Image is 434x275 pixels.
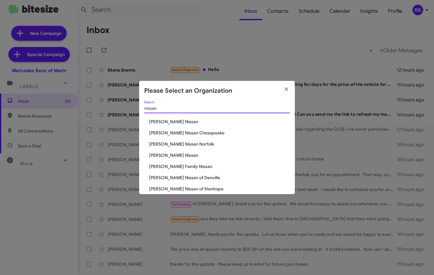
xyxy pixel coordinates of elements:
span: [PERSON_NAME] Nissan [149,152,290,158]
h2: Please Select an Organization [144,86,232,96]
span: [PERSON_NAME] Family Nissan [149,163,290,170]
span: [PERSON_NAME] Nissan Chesapeake [149,130,290,136]
span: [PERSON_NAME] Nissan of Stanhope [149,186,290,192]
span: [PERSON_NAME] Nissan [149,119,290,125]
span: [PERSON_NAME] Nissan Norfolk [149,141,290,147]
span: [PERSON_NAME] Nissan of Denville [149,175,290,181]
